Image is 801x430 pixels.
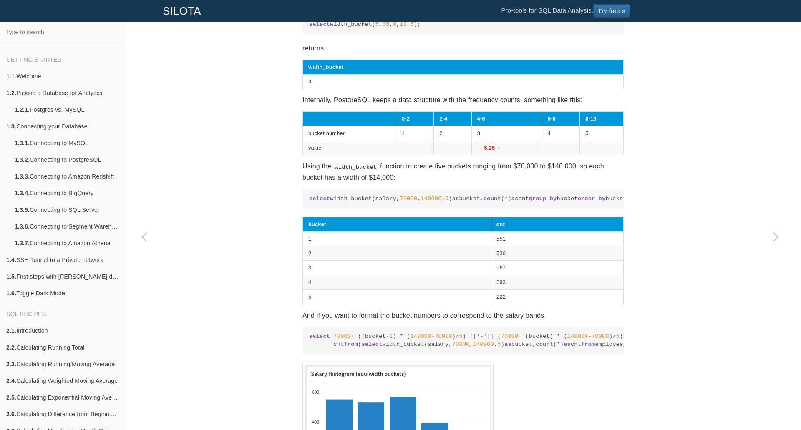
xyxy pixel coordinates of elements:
[6,327,16,334] b: 2.1.
[375,21,389,28] span: 5.35
[476,333,487,339] span: '-'
[6,290,16,297] b: 1.6.
[616,333,620,339] span: 5
[125,43,163,430] a: Previous page: Calculating Summary Statistics
[564,341,571,347] span: as
[302,43,624,54] p: returns,
[156,0,207,21] a: SILOTA
[493,0,638,21] li: Pro-tools for SQL Data Analysis.
[504,341,511,347] span: as
[757,43,795,430] a: Next page: Calculating Relationships with Correlation Matrices
[471,112,542,126] th: 4-6
[599,196,606,202] span: by
[580,126,624,141] td: 5
[15,223,30,230] b: 1.3.6.
[15,173,30,180] b: 1.3.3.
[421,196,441,202] span: 140000
[6,361,16,367] b: 2.3.
[400,21,407,28] span: 10
[3,24,122,40] input: Type to search
[302,161,624,183] p: Using the function to create five buckets ranging from $70,000 to $140,000, so each bucket has a ...
[491,231,624,246] td: 551
[303,126,396,141] td: bucket number
[396,126,434,141] td: 1
[303,217,491,232] th: bucket
[497,341,501,347] span: 5
[8,151,125,168] a: 1.3.2.Connecting to PostgreSQL
[15,106,30,113] b: 1.2.1.
[400,196,417,202] span: 70000
[6,411,16,417] b: 2.6.
[15,140,30,146] b: 1.3.1.
[542,126,579,141] td: 4
[477,145,502,151] strong: → 5.35 ←
[452,196,459,202] span: as
[15,156,30,163] b: 1.3.2.
[491,275,624,290] td: 393
[529,196,547,202] span: group
[593,4,630,18] a: Try free »
[8,218,125,235] a: 1.3.6.Connecting to Segment Warehouse
[309,196,330,202] span: select
[302,94,624,106] p: Internally, PostgreSQL keeps a data structure with the frequency counts, something like this:
[452,341,470,347] span: 70000
[393,21,396,28] span: 0
[6,73,16,80] b: 1.1.
[588,333,609,339] span: -70000
[303,246,491,261] td: 2
[8,101,125,118] a: 1.2.1.Postgres vs. MySQL
[491,217,624,232] th: cnt
[309,333,330,339] span: select
[8,235,125,251] a: 1.3.7.Connecting to Amazon Athena
[542,112,579,126] th: 6-8
[484,196,501,202] span: count
[6,394,16,401] b: 2.5.
[309,20,617,28] code: width_bucket( , , , );
[459,333,462,339] span: 5
[303,275,491,290] td: 4
[309,21,330,28] span: select
[581,341,595,347] span: from
[434,112,471,126] th: 2-4
[331,163,380,171] code: width_bucket
[8,185,125,201] a: 1.3.4.Connecting to BigQuery
[6,123,16,130] b: 1.3.
[334,333,351,339] span: 70000
[759,388,791,420] iframe: Drift Widget Chat Controller
[396,112,434,126] th: 0-2
[410,21,413,28] span: 5
[550,196,557,202] span: by
[309,195,617,203] code: width_bucket(salary, , , ) bucket, (*) cnt bucket bucket;
[536,341,553,347] span: count
[15,190,30,196] b: 1.3.4.
[434,126,471,141] td: 2
[303,60,624,75] th: width_bucket
[6,256,16,263] b: 1.4.
[303,141,396,155] td: value
[303,261,491,275] td: 3
[8,135,125,151] a: 1.3.1.Connecting to MySQL
[501,333,519,339] span: 70000
[511,196,519,202] span: as
[15,240,30,246] b: 1.3.7.
[471,126,542,141] td: 3
[361,341,382,347] span: select
[491,289,624,304] td: 222
[302,310,624,321] p: And if you want to format the bucket numbers to correspond to the salary bands,
[6,90,16,96] b: 1.2.
[303,74,624,89] td: 3
[6,344,16,351] b: 2.2.
[491,261,624,275] td: 567
[410,333,431,339] span: 140000
[445,196,448,202] span: 5
[15,206,30,213] b: 1.3.5.
[8,201,125,218] a: 1.3.5.Connecting to SQL Server
[8,168,125,185] a: 1.3.3.Connecting to Amazon Redshift
[567,333,588,339] span: 140000
[344,341,358,347] span: from
[303,289,491,304] td: 5
[580,112,624,126] th: 8-10
[491,246,624,261] td: 530
[578,196,595,202] span: order
[309,332,617,349] code: + ((bucket ) * ( )/ ) || || ( + (bucket) * ( )/ ), cnt ( width_bucket(salary, , , ) bucket, (*) c...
